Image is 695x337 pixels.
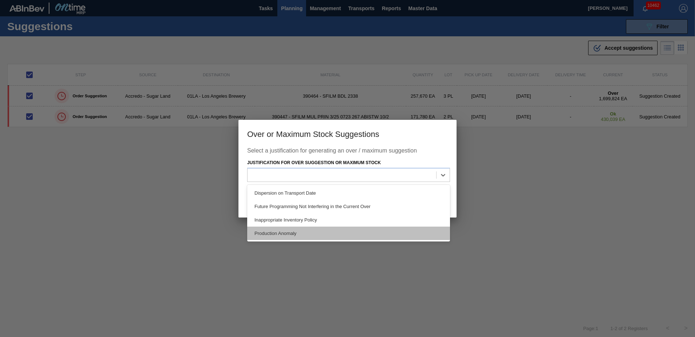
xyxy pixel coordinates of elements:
[247,147,448,158] div: Select a justification for generating an over / maximum suggestion
[238,120,457,147] h3: Over or Maximum Stock Suggestions
[247,200,450,213] div: Future Programming Not Interfering in the Current Over
[247,213,450,227] div: Inappropriate Inventory Policy
[247,160,381,165] label: Justification for Over Suggestion or Maximum Stock
[247,186,450,200] div: Dispersion on Transport Date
